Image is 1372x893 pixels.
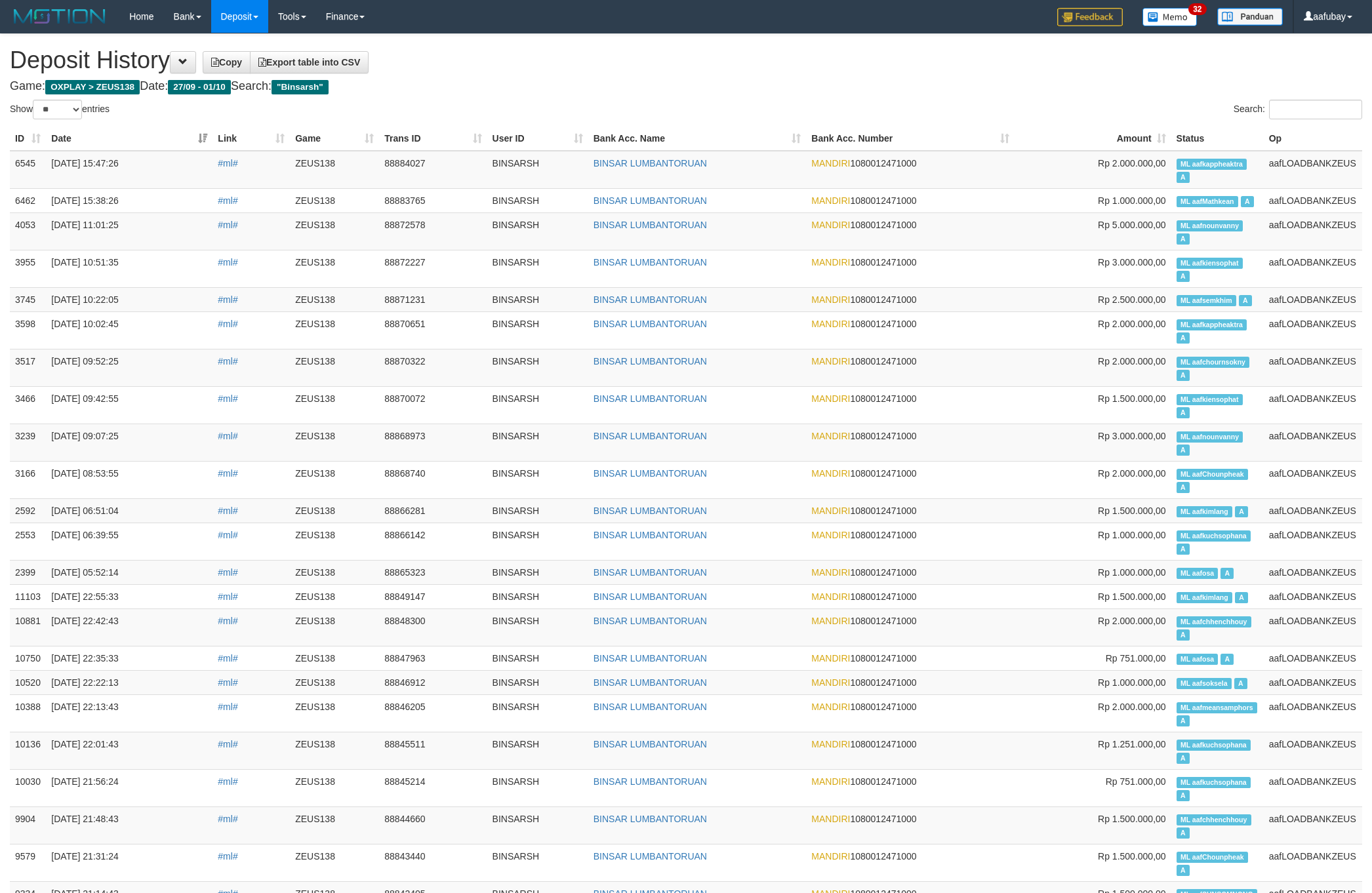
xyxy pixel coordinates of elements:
a: BINSAR LUMBANTORUAN [594,431,707,441]
span: Copy [211,57,242,68]
span: Approved [1177,790,1190,801]
span: MANDIRI [811,567,850,578]
td: BINSARSH [487,523,588,560]
td: aafLOADBANKZEUS [1264,498,1362,523]
td: BINSARSH [487,560,588,584]
td: BINSARSH [487,250,588,287]
a: BINSAR LUMBANTORUAN [594,220,707,230]
span: "Binsarsh" [272,80,329,94]
span: Manually Linked by aafkuchsophana [1177,777,1251,788]
td: 88868973 [379,424,487,461]
span: Manually Linked by aafmeansamphors [1177,702,1257,713]
a: #ml# [218,677,237,688]
td: aafLOADBANKZEUS [1264,670,1362,694]
a: #ml# [218,431,237,441]
a: BINSAR LUMBANTORUAN [594,468,707,479]
span: Approved [1177,544,1190,555]
td: 88871231 [379,287,487,311]
td: 11103 [10,584,46,608]
th: Link: activate to sort column ascending [212,127,290,151]
a: BINSAR LUMBANTORUAN [594,506,707,516]
td: 88870072 [379,386,487,424]
td: 1080012471000 [806,311,1014,349]
td: 1080012471000 [806,769,1014,806]
td: 88866281 [379,498,487,523]
span: Rp 2.000.000,00 [1098,702,1166,712]
td: aafLOADBANKZEUS [1264,608,1362,646]
td: 10881 [10,608,46,646]
span: Export table into CSV [258,57,360,68]
a: #ml# [218,530,237,540]
span: Approved [1235,506,1248,517]
td: 88849147 [379,584,487,608]
td: BINSARSH [487,769,588,806]
span: Manually Linked by aafMathkean [1177,196,1238,207]
a: #ml# [218,567,237,578]
td: 88870322 [379,349,487,386]
td: 1080012471000 [806,560,1014,584]
td: [DATE] 09:07:25 [46,424,212,461]
span: Manually Linked by aafsoksela [1177,678,1232,689]
td: 3598 [10,311,46,349]
td: ZEUS138 [290,250,379,287]
td: BINSARSH [487,646,588,670]
td: aafLOADBANKZEUS [1264,806,1362,844]
td: BINSARSH [487,212,588,250]
a: #ml# [218,468,237,479]
td: BINSARSH [487,670,588,694]
td: aafLOADBANKZEUS [1264,560,1362,584]
a: BINSAR LUMBANTORUAN [594,393,707,404]
td: aafLOADBANKZEUS [1264,311,1362,349]
span: Manually Linked by aafchhenchhouy [1177,616,1251,627]
span: Approved [1177,370,1190,381]
td: 3745 [10,287,46,311]
th: User ID: activate to sort column ascending [487,127,588,151]
span: Manually Linked by aafosa [1177,568,1219,579]
a: BINSAR LUMBANTORUAN [594,702,707,712]
td: ZEUS138 [290,732,379,769]
span: Rp 1.500.000,00 [1098,591,1166,602]
td: ZEUS138 [290,523,379,560]
span: Rp 1.000.000,00 [1098,195,1166,206]
span: Manually Linked by aafkiensophat [1177,394,1243,405]
td: [DATE] 15:38:26 [46,188,212,212]
td: ZEUS138 [290,646,379,670]
td: [DATE] 22:42:43 [46,608,212,646]
a: #ml# [218,616,237,626]
span: MANDIRI [811,739,850,749]
span: Approved [1221,654,1234,665]
td: 88846205 [379,694,487,732]
span: MANDIRI [811,158,850,169]
td: [DATE] 22:01:43 [46,732,212,769]
span: MANDIRI [811,220,850,230]
td: [DATE] 21:56:24 [46,769,212,806]
td: 1080012471000 [806,694,1014,732]
a: BINSAR LUMBANTORUAN [594,356,707,367]
td: aafLOADBANKZEUS [1264,769,1362,806]
td: 6462 [10,188,46,212]
span: MANDIRI [811,677,850,688]
th: Bank Acc. Name: activate to sort column ascending [588,127,807,151]
td: 88865323 [379,560,487,584]
span: MANDIRI [811,431,850,441]
span: 27/09 - 01/10 [168,80,231,94]
span: Manually Linked by aafkuchsophana [1177,740,1251,751]
td: [DATE] 09:42:55 [46,386,212,424]
td: aafLOADBANKZEUS [1264,646,1362,670]
td: [DATE] 11:01:25 [46,212,212,250]
td: 1080012471000 [806,349,1014,386]
td: 1080012471000 [806,287,1014,311]
a: BINSAR LUMBANTORUAN [594,851,707,862]
td: 88845511 [379,732,487,769]
th: Op [1264,127,1362,151]
td: 88848300 [379,608,487,646]
td: BINSARSH [487,732,588,769]
td: ZEUS138 [290,287,379,311]
td: ZEUS138 [290,212,379,250]
span: Rp 1.000.000,00 [1098,677,1166,688]
td: 10750 [10,646,46,670]
td: 1080012471000 [806,250,1014,287]
a: #ml# [218,506,237,516]
span: MANDIRI [811,702,850,712]
a: #ml# [218,319,237,329]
